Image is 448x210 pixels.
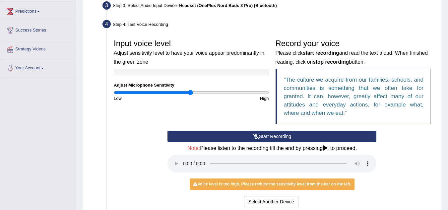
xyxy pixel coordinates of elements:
b: start recording [303,50,339,56]
small: Adjust sensitivity level to have your voice appear predominantly in the green zone [114,50,264,64]
a: Strategy Videos [0,40,76,57]
small: Please click and read the text aloud. When finished reading, click on button. [276,50,428,64]
a: Your Account [0,59,76,76]
q: The culture we acquire from our families, schools, and communities is something that we often tak... [284,77,424,116]
span: – [177,3,277,8]
div: Low [110,95,191,102]
b: stop recording [313,59,349,65]
a: Predictions [0,2,76,19]
button: Start Recording [167,131,376,142]
label: Adjust Microphone Senstivity [114,82,174,88]
div: Step 4: Test Voice Recording [99,18,438,33]
h3: Input voice level [114,39,269,65]
div: High [191,95,272,102]
span: Note: [187,145,200,151]
b: Headset (OnePlus Nord Buds 3 Pro) (Bluetooth) [179,3,277,8]
h3: Record your voice [276,39,431,65]
h4: Please listen to the recording till the end by pressing , to proceed. [167,145,376,151]
div: Voice level is too high. Please reduce the sensitivity level from the bar on the left. [190,178,354,190]
a: Success Stories [0,21,76,38]
button: Select Another Device [244,196,298,207]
